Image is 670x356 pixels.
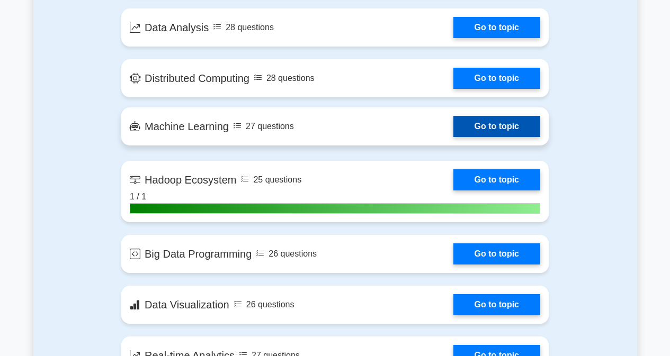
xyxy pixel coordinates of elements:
a: Go to topic [453,243,540,264]
a: Go to topic [453,169,540,190]
a: Go to topic [453,294,540,315]
a: Go to topic [453,116,540,137]
a: Go to topic [453,17,540,38]
a: Go to topic [453,68,540,89]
